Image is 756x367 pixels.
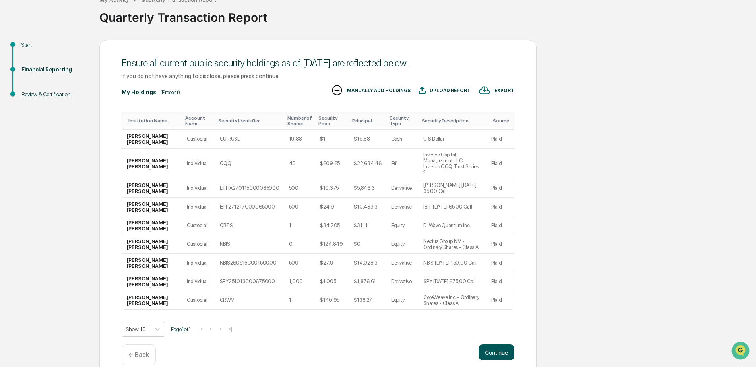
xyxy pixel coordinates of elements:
td: IBIT271217C00065000 [215,198,284,216]
p: How can we help? [8,17,145,29]
div: (Present) [160,89,180,95]
img: MANUALLY ADD HOLDINGS [331,84,343,96]
td: $138.24 [349,291,386,309]
td: $34.205 [315,216,349,235]
div: Ensure all current public security holdings as of [DATE] are reflected below. [122,57,514,69]
a: Powered byPylon [56,134,96,141]
button: > [216,326,224,332]
button: Start new chat [135,63,145,73]
td: $10,433.3 [349,198,386,216]
td: Derivative [386,198,419,216]
a: 🔎Data Lookup [5,112,53,126]
td: 0 [284,235,315,254]
td: Individual [182,179,215,198]
td: QBTS [215,216,284,235]
span: Pylon [79,135,96,141]
td: Custodial [182,216,215,235]
td: 19.88 [284,130,315,149]
div: 🔎 [8,116,14,122]
span: Data Lookup [16,115,50,123]
td: $22,684.46 [349,149,386,179]
td: Plaid [487,198,514,216]
td: 1 [284,291,315,309]
td: $124.849 [315,235,349,254]
iframe: Open customer support [731,341,752,362]
td: $10.375 [315,179,349,198]
td: Derivative [386,254,419,272]
td: Individual [182,272,215,291]
a: 🗄️Attestations [54,97,102,111]
td: $27.9 [315,254,349,272]
div: Toggle SortBy [390,115,415,126]
div: Toggle SortBy [422,118,483,124]
td: $5,846.3 [349,179,386,198]
td: $1.005 [315,272,349,291]
td: NBIS260515C00150000 [215,254,284,272]
td: 1,000 [284,272,315,291]
div: Toggle SortBy [318,115,346,126]
td: Custodial [182,291,215,309]
div: Toggle SortBy [128,118,179,124]
div: 🗄️ [58,101,64,107]
td: [PERSON_NAME] [PERSON_NAME] [122,179,182,198]
td: Plaid [487,130,514,149]
td: [PERSON_NAME] [DATE] 35.00 Call [419,179,487,198]
td: SPY251013C00675000 [215,272,284,291]
img: EXPORT [479,84,490,96]
div: EXPORT [494,88,514,93]
td: Nebius Group N.V. - Ordinary Shares - Class A [419,235,487,254]
td: $0 [349,235,386,254]
button: >| [225,326,235,332]
span: Page 1 of 1 [171,326,191,332]
td: Plaid [487,235,514,254]
button: < [207,326,215,332]
td: Invesco Capital Management LLC - Invesco QQQ Trust Series 1 [419,149,487,179]
img: 1746055101610-c473b297-6a78-478c-a979-82029cc54cd1 [8,61,22,75]
td: Plaid [487,254,514,272]
td: Individual [182,254,215,272]
p: ← Back [128,351,149,359]
td: $1,876.61 [349,272,386,291]
td: $1 [315,130,349,149]
td: [PERSON_NAME] [PERSON_NAME] [122,216,182,235]
div: MANUALLY ADD HOLDINGS [347,88,411,93]
td: Derivative [386,179,419,198]
div: Toggle SortBy [352,118,383,124]
td: [PERSON_NAME] [PERSON_NAME] [122,272,182,291]
td: 500 [284,179,315,198]
td: NBIS [215,235,284,254]
td: [PERSON_NAME] [PERSON_NAME] [122,235,182,254]
td: 500 [284,198,315,216]
td: Cash [386,130,419,149]
div: Toggle SortBy [287,115,312,126]
td: Derivative [386,272,419,291]
td: $609.65 [315,149,349,179]
td: $31.11 [349,216,386,235]
a: 🖐️Preclearance [5,97,54,111]
td: 1 [284,216,315,235]
span: Attestations [66,100,99,108]
td: $140.95 [315,291,349,309]
td: CoreWeave Inc. - Ordinary Shares - Class A [419,291,487,309]
td: CRWV [215,291,284,309]
div: Quarterly Transaction Report [99,4,752,25]
td: Individual [182,149,215,179]
button: |< [197,326,206,332]
td: Plaid [487,179,514,198]
td: Plaid [487,291,514,309]
td: IBIT [DATE] 65.00 Call [419,198,487,216]
div: Start new chat [27,61,130,69]
td: Equity [386,291,419,309]
div: We're available if you need us! [27,69,101,75]
td: [PERSON_NAME] [PERSON_NAME] [122,198,182,216]
td: ETHA270115C00035000 [215,179,284,198]
td: SPY [DATE] 675.00 Call [419,272,487,291]
td: [PERSON_NAME] [PERSON_NAME] [122,130,182,149]
td: [PERSON_NAME] [PERSON_NAME] [122,149,182,179]
td: CUR:USD [215,130,284,149]
td: [PERSON_NAME] [PERSON_NAME] [122,254,182,272]
div: Toggle SortBy [218,118,281,124]
td: Custodial [182,130,215,149]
